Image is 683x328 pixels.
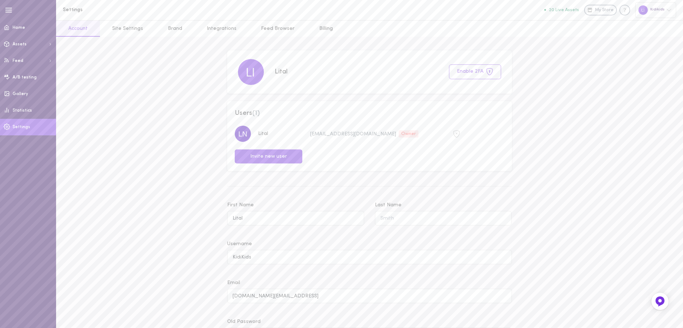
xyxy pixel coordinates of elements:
[310,131,396,136] span: [EMAIL_ADDRESS][DOMAIN_NAME]
[13,125,30,129] span: Settings
[227,202,254,208] span: First Name
[544,8,584,13] a: 20 Live Assets
[227,319,261,324] span: Old Password
[100,21,155,37] a: Site Settings
[13,108,32,113] span: Statistics
[619,5,630,15] div: Knowledge center
[307,21,345,37] a: Billing
[227,211,364,225] input: First Name
[56,21,100,37] a: Account
[13,42,27,46] span: Assets
[13,75,37,80] span: A/B testing
[449,64,501,79] button: Enable 2FA
[227,241,252,247] span: Username
[227,289,512,303] input: Email
[252,110,260,117] span: ( 1 )
[453,130,460,136] span: 2FA is not active
[275,68,288,75] span: Lital
[635,2,676,18] div: Kidikids
[375,211,512,225] input: Last Name
[595,7,614,14] span: My Store
[194,21,249,37] a: Integrations
[13,59,23,63] span: Feed
[258,131,268,136] span: Lital
[544,8,579,12] button: 20 Live Assets
[584,5,617,15] a: My Store
[227,280,240,286] span: Email
[249,21,307,37] a: Feed Browser
[375,202,402,208] span: Last Name
[399,130,418,138] div: Owner
[156,21,194,37] a: Brand
[655,296,665,307] img: Feedback Button
[13,92,28,96] span: Gallery
[235,109,504,118] span: Users
[63,7,182,13] h1: Settings
[235,149,302,163] button: Invite new user
[13,26,25,30] span: Home
[227,250,512,264] input: Username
